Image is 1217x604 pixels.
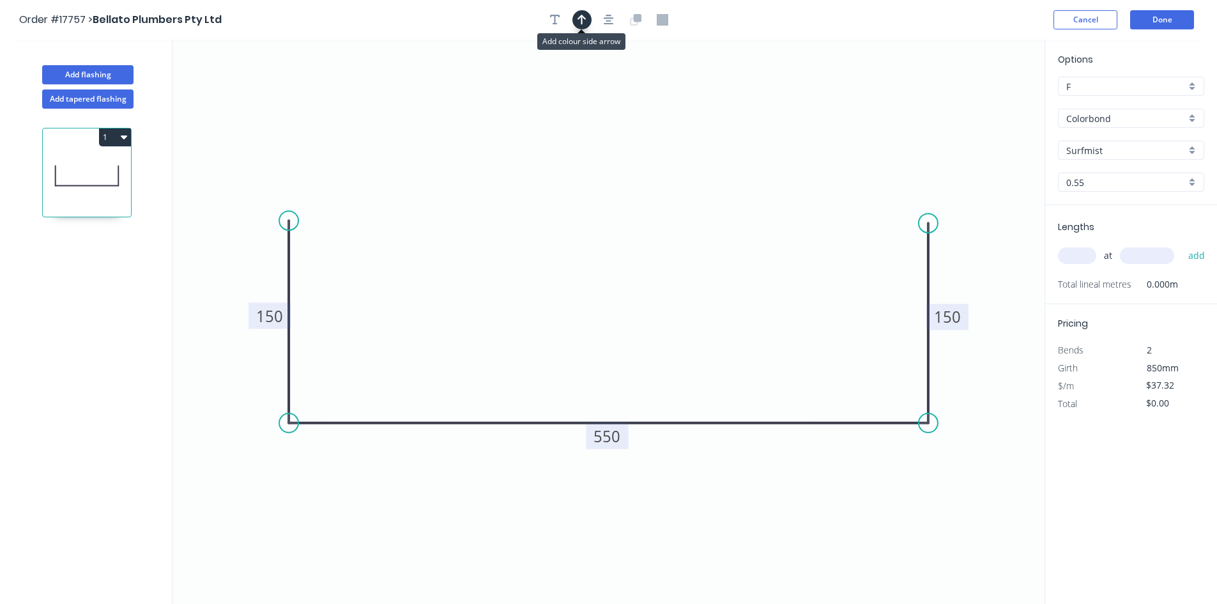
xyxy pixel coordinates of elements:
span: at [1104,247,1112,265]
span: Bends [1058,344,1083,356]
button: 1 [99,128,131,146]
div: Add colour side arrow [537,33,625,50]
span: Pricing [1058,317,1088,330]
button: add [1182,245,1212,267]
button: Add tapered flashing [42,89,134,109]
tspan: 550 [594,426,621,447]
span: 0.000m [1131,275,1178,293]
span: Total lineal metres [1058,275,1131,293]
span: Girth [1058,362,1078,374]
button: Done [1130,10,1194,29]
span: Total [1058,398,1077,410]
input: Colour [1066,144,1186,157]
span: Options [1058,53,1093,66]
span: 2 [1147,344,1152,356]
span: Bellato Plumbers Pty Ltd [93,12,222,27]
button: Add flashing [42,65,134,84]
input: Thickness [1066,176,1186,189]
span: Order #17757 > [19,12,93,27]
input: Price level [1066,80,1186,93]
svg: 0 [172,40,1045,604]
span: 850mm [1147,362,1179,374]
span: Lengths [1058,221,1094,233]
input: Material [1066,112,1186,125]
tspan: 150 [256,306,283,327]
span: $/m [1058,380,1074,392]
tspan: 150 [934,306,961,327]
button: Cancel [1053,10,1117,29]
